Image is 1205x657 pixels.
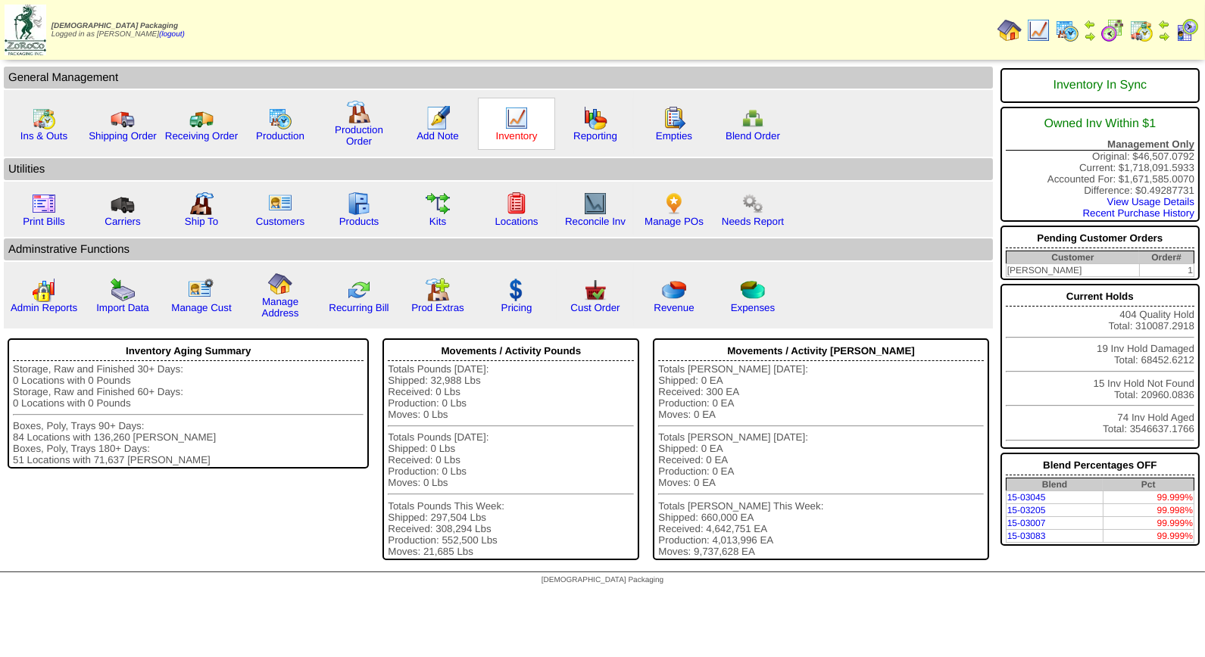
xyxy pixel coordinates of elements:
a: Reporting [573,130,617,142]
img: invoice2.gif [32,191,56,216]
div: Movements / Activity [PERSON_NAME] [658,341,983,361]
a: View Usage Details [1107,196,1194,207]
a: Prod Extras [411,302,464,313]
div: Totals Pounds [DATE]: Shipped: 32,988 Lbs Received: 0 Lbs Production: 0 Lbs Moves: 0 Lbs Totals P... [388,363,634,557]
a: 15-03007 [1007,518,1046,528]
a: Import Data [96,302,149,313]
div: Inventory Aging Summary [13,341,364,361]
img: truck2.gif [189,106,214,130]
a: Print Bills [23,216,65,227]
a: Locations [495,216,538,227]
a: Receiving Order [165,130,238,142]
a: Kits [429,216,446,227]
a: Add Note [417,130,459,142]
a: Admin Reports [11,302,77,313]
a: Customers [256,216,304,227]
a: Products [339,216,379,227]
td: 99.999% [1103,517,1194,530]
img: arrowleft.gif [1084,18,1096,30]
img: calendarcustomer.gif [1175,18,1199,42]
a: Production [256,130,304,142]
img: cust_order.png [583,278,607,302]
img: workflow.png [741,191,765,216]
img: network.png [741,106,765,130]
img: arrowright.gif [1158,30,1170,42]
img: managecust.png [188,278,216,302]
img: cabinet.gif [347,191,371,216]
div: 404 Quality Hold Total: 310087.2918 19 Inv Hold Damaged Total: 68452.6212 15 Inv Hold Not Found T... [1001,284,1200,449]
img: workorder.gif [662,106,686,130]
a: Manage POs [645,216,704,227]
td: 99.999% [1103,491,1194,504]
img: po.png [662,191,686,216]
td: 1 [1139,264,1194,277]
img: customers.gif [268,191,292,216]
div: Management Only [1006,139,1194,151]
a: 15-03083 [1007,531,1046,541]
img: prodextras.gif [426,278,450,302]
a: Blend Order [726,130,780,142]
a: 15-03205 [1007,505,1046,515]
a: Ship To [185,216,218,227]
a: Inventory [496,130,538,142]
img: calendarinout.gif [1129,18,1153,42]
img: truck3.gif [111,191,135,216]
div: Totals [PERSON_NAME] [DATE]: Shipped: 0 EA Received: 300 EA Production: 0 EA Moves: 0 EA Totals [... [658,363,983,557]
div: Movements / Activity Pounds [388,341,634,361]
img: line_graph2.gif [583,191,607,216]
a: Revenue [654,302,694,313]
img: dollar.gif [504,278,529,302]
th: Pct [1103,478,1194,491]
span: [DEMOGRAPHIC_DATA] Packaging [542,576,663,584]
img: arrowright.gif [1084,30,1096,42]
th: Customer [1006,251,1139,264]
div: Pending Customer Orders [1006,229,1194,248]
img: zoroco-logo-small.webp [5,5,46,55]
a: Ins & Outs [20,130,67,142]
a: Production Order [335,124,383,147]
a: Reconcile Inv [565,216,626,227]
img: calendarprod.gif [268,106,292,130]
img: truck.gif [111,106,135,130]
img: workflow.gif [426,191,450,216]
img: pie_chart2.png [741,278,765,302]
td: Adminstrative Functions [4,238,993,260]
img: line_graph.gif [1026,18,1050,42]
a: Manage Address [262,296,299,319]
div: Inventory In Sync [1006,71,1194,100]
td: General Management [4,67,993,89]
td: 99.999% [1103,530,1194,543]
img: factory.gif [347,100,371,124]
a: Shipping Order [89,130,157,142]
img: home.gif [268,272,292,296]
div: Original: $46,507.0792 Current: $1,718,091.5933 Accounted For: $1,671,585.0070 Difference: $0.492... [1001,107,1200,222]
img: factory2.gif [189,191,214,216]
img: import.gif [111,278,135,302]
span: Logged in as [PERSON_NAME] [52,22,185,39]
div: Storage, Raw and Finished 30+ Days: 0 Locations with 0 Pounds Storage, Raw and Finished 60+ Days:... [13,363,364,466]
a: 15-03045 [1007,492,1046,503]
div: Blend Percentages OFF [1006,456,1194,475]
td: Utilities [4,158,993,180]
div: Owned Inv Within $1 [1006,110,1194,139]
td: 99.998% [1103,504,1194,517]
span: [DEMOGRAPHIC_DATA] Packaging [52,22,178,30]
img: pie_chart.png [662,278,686,302]
a: Empties [656,130,692,142]
th: Order# [1139,251,1194,264]
a: Recent Purchase History [1083,207,1194,219]
a: Carriers [105,216,140,227]
img: home.gif [997,18,1022,42]
a: Expenses [731,302,776,313]
td: [PERSON_NAME] [1006,264,1139,277]
img: orders.gif [426,106,450,130]
img: graph.gif [583,106,607,130]
img: graph2.png [32,278,56,302]
img: reconcile.gif [347,278,371,302]
a: Needs Report [722,216,784,227]
a: (logout) [159,30,185,39]
th: Blend [1006,478,1103,491]
div: Current Holds [1006,287,1194,307]
img: calendarinout.gif [32,106,56,130]
a: Recurring Bill [329,302,389,313]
